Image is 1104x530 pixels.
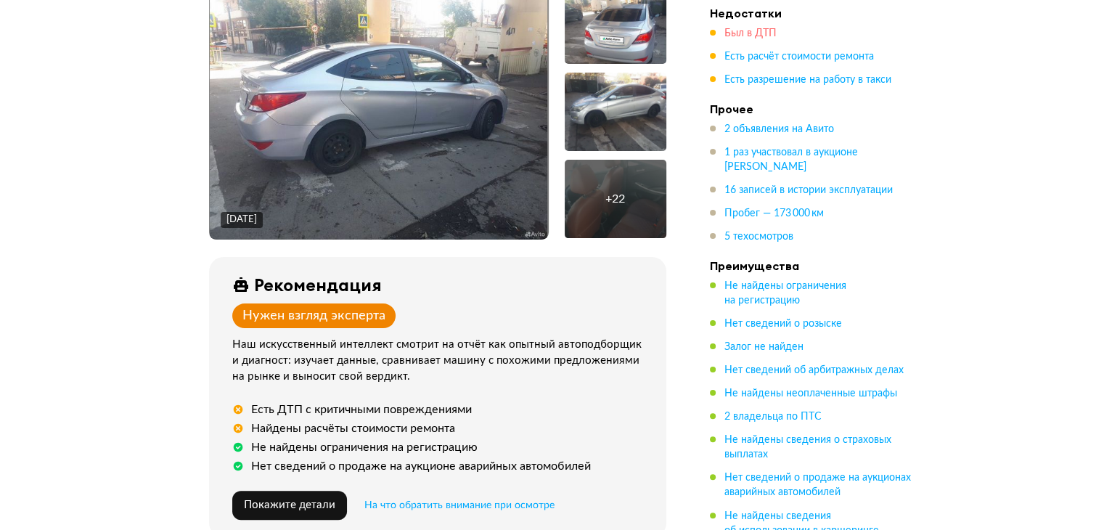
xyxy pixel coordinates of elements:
span: 2 владельца по ПТС [724,412,822,422]
div: Есть ДТП с критичными повреждениями [251,402,472,417]
span: 1 раз участвовал в аукционе [PERSON_NAME] [724,147,858,172]
div: Не найдены ограничения на регистрацию [251,440,478,454]
div: Нет сведений о продаже на аукционе аварийных автомобилей [251,459,591,473]
div: Наш искусственный интеллект смотрит на отчёт как опытный автоподборщик и диагност: изучает данные... [232,337,649,385]
span: Не найдены неоплаченные штрафы [724,388,897,399]
div: Найдены расчёты стоимости ремонта [251,421,455,436]
div: Нужен взгляд эксперта [242,308,385,324]
div: [DATE] [226,213,257,227]
span: Есть разрешение на работу в такси [724,75,891,85]
span: 16 записей в истории эксплуатации [724,185,893,195]
h4: Преимущества [710,258,913,273]
span: 2 объявления на Авито [724,124,834,134]
span: На что обратить внимание при осмотре [364,500,555,510]
div: + 22 [605,192,625,206]
span: Покажите детали [244,500,335,510]
span: Есть расчёт стоимости ремонта [724,52,874,62]
span: 5 техосмотров [724,232,793,242]
h4: Прочее [710,102,913,116]
button: Покажите детали [232,491,347,520]
div: Рекомендация [254,274,382,295]
span: Не найдены ограничения на регистрацию [724,281,846,306]
h4: Недостатки [710,6,913,20]
span: Пробег — 173 000 км [724,208,824,219]
span: Нет сведений о продаже на аукционах аварийных автомобилей [724,473,911,497]
span: Не найдены сведения о страховых выплатах [724,435,891,460]
span: Залог не найден [724,342,804,352]
span: Нет сведений об арбитражных делах [724,365,904,375]
span: Был в ДТП [724,28,777,38]
span: Нет сведений о розыске [724,319,842,329]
